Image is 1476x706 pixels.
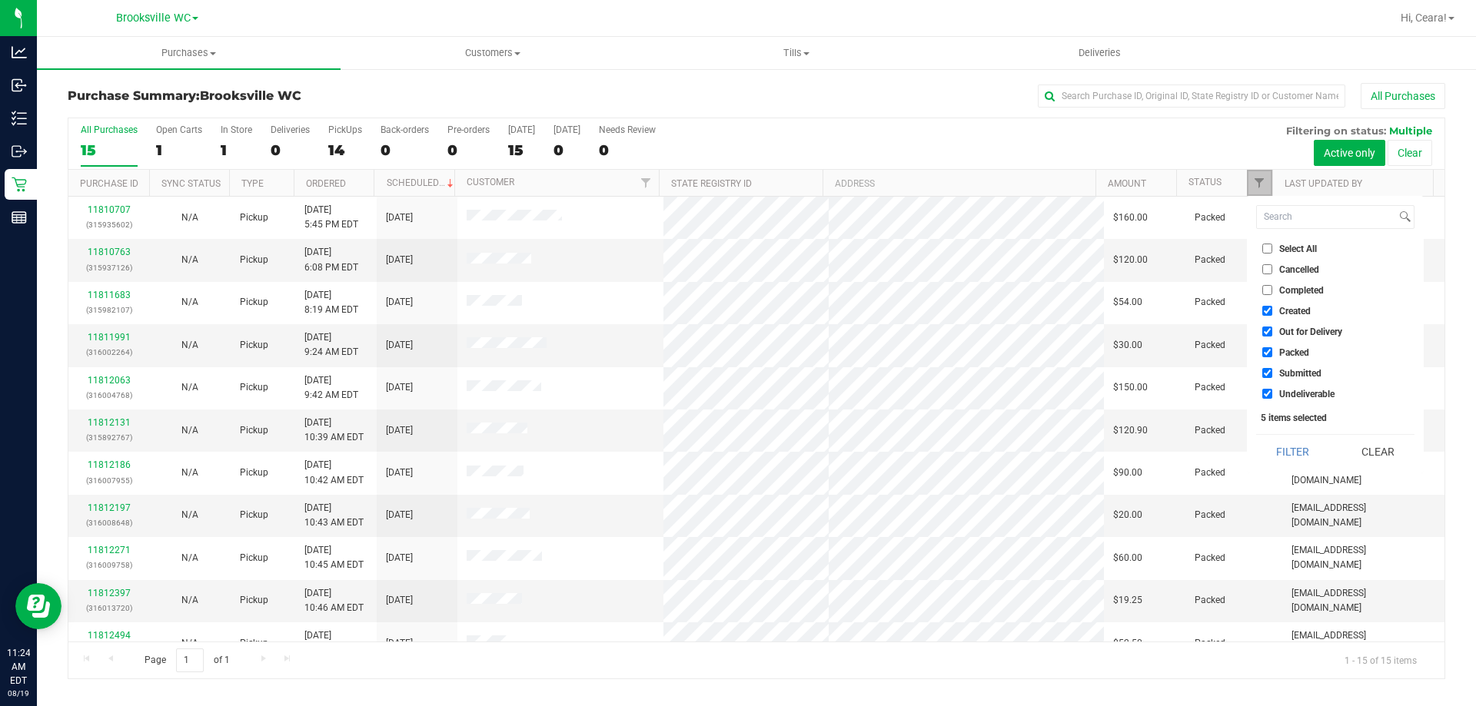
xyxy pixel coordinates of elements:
input: Select All [1262,244,1272,254]
span: [DATE] [386,423,413,438]
span: [EMAIL_ADDRESS][DOMAIN_NAME] [1291,628,1435,658]
div: 0 [381,141,429,159]
span: Packed [1195,508,1225,522]
p: 08/19 [7,688,30,699]
inline-svg: Inbound [12,78,27,93]
span: Pickup [240,210,268,225]
button: N/A [181,210,198,225]
a: Tills [644,37,948,69]
p: (316002264) [78,345,140,360]
span: Completed [1279,286,1324,295]
span: Customers [341,46,643,60]
input: 1 [176,648,204,672]
p: (315982107) [78,303,140,317]
a: Amount [1108,178,1146,189]
span: [EMAIL_ADDRESS][DOMAIN_NAME] [1291,501,1435,530]
span: $19.25 [1113,593,1142,608]
span: Packed [1279,348,1309,357]
span: Not Applicable [181,638,198,648]
button: N/A [181,423,198,438]
p: (316007955) [78,473,140,488]
div: Open Carts [156,124,202,135]
span: Undeliverable [1279,389,1335,399]
a: Type [241,178,264,189]
span: $20.00 [1113,508,1142,522]
button: N/A [181,295,198,310]
span: [DATE] 9:42 AM EDT [304,373,358,403]
a: 11810707 [88,204,131,215]
a: 11812494 [88,630,131,641]
span: Tills [645,46,947,60]
span: Multiple [1389,124,1432,137]
inline-svg: Inventory [12,111,27,126]
div: All Purchases [81,124,138,135]
div: Pre-orders [447,124,490,135]
button: Clear [1341,435,1414,469]
input: Search [1257,206,1396,228]
p: (316008648) [78,515,140,530]
button: N/A [181,593,198,608]
span: Created [1279,307,1311,316]
span: Pickup [240,423,268,438]
p: (316004768) [78,388,140,403]
a: Sync Status [161,178,221,189]
div: 14 [328,141,362,159]
input: Created [1262,306,1272,316]
span: Packed [1195,593,1225,608]
span: $30.00 [1113,338,1142,353]
span: 1 - 15 of 15 items [1332,648,1429,671]
span: Pickup [240,338,268,353]
button: Clear [1388,140,1432,166]
span: Pickup [240,253,268,267]
a: Customer [467,177,514,187]
button: N/A [181,466,198,480]
span: [DATE] 6:08 PM EDT [304,245,358,274]
span: [DATE] 5:45 PM EDT [304,203,358,232]
span: Not Applicable [181,212,198,223]
inline-svg: Analytics [12,45,27,60]
a: Customers [341,37,644,69]
span: [DATE] 10:39 AM EDT [304,416,364,445]
h3: Purchase Summary: [68,89,527,103]
div: 15 [81,141,138,159]
span: $60.00 [1113,551,1142,565]
span: Cancelled [1279,265,1319,274]
div: 0 [599,141,656,159]
span: Select All [1279,244,1317,254]
a: Deliveries [948,37,1252,69]
span: Not Applicable [181,595,198,605]
span: Not Applicable [181,254,198,265]
button: Filter [1256,435,1330,469]
span: [DATE] 10:46 AM EDT [304,586,364,615]
span: Brooksville WC [116,12,191,25]
p: (315892767) [78,430,140,445]
a: 11812197 [88,502,131,513]
button: N/A [181,338,198,353]
span: [DATE] 9:24 AM EDT [304,330,358,360]
div: [DATE] [508,124,535,135]
span: Pickup [240,466,268,480]
button: N/A [181,551,198,565]
span: [DATE] [386,551,413,565]
span: [EMAIL_ADDRESS][DOMAIN_NAME] [1291,543,1435,572]
a: 11810763 [88,247,131,257]
p: (316009758) [78,558,140,572]
input: Undeliverable [1262,389,1272,399]
button: N/A [181,253,198,267]
button: N/A [181,508,198,522]
span: Packed [1195,551,1225,565]
a: 11812397 [88,588,131,598]
a: 11811991 [88,332,131,343]
span: Not Applicable [181,340,198,350]
span: $120.00 [1113,253,1148,267]
a: Scheduled [387,177,457,188]
a: State Registry ID [671,178,752,189]
input: Completed [1262,285,1272,295]
input: Submitted [1262,368,1272,378]
span: [DATE] 8:19 AM EDT [304,288,358,317]
span: Not Applicable [181,297,198,307]
th: Address [823,170,1095,197]
span: Not Applicable [181,467,198,478]
span: Pickup [240,636,268,651]
div: 0 [271,141,310,159]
